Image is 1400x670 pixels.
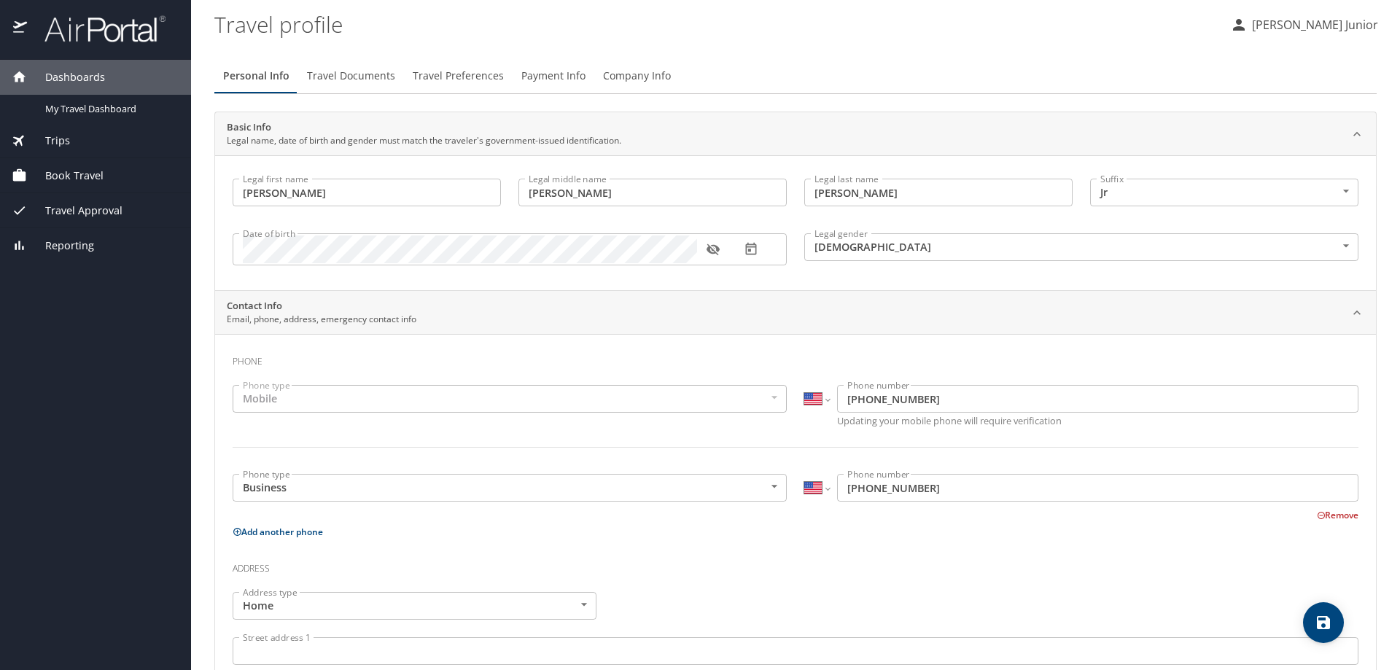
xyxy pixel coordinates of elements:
span: Company Info [603,67,671,85]
div: Basic InfoLegal name, date of birth and gender must match the traveler's government-issued identi... [215,155,1376,290]
div: [DEMOGRAPHIC_DATA] [804,233,1358,261]
p: Updating your mobile phone will require verification [837,416,1358,426]
h1: Travel profile [214,1,1218,47]
div: Profile [214,58,1377,93]
button: Add another phone [233,526,323,538]
span: Trips [27,133,70,149]
h2: Basic Info [227,120,621,135]
div: Jr [1090,179,1358,206]
button: [PERSON_NAME] Junior [1224,12,1384,38]
h3: Phone [233,346,1358,370]
p: Legal name, date of birth and gender must match the traveler's government-issued identification. [227,134,621,147]
div: Business [233,474,787,502]
div: Mobile [233,385,787,413]
span: Dashboards [27,69,105,85]
span: Personal Info [223,67,289,85]
span: Travel Preferences [413,67,504,85]
button: save [1303,602,1344,643]
p: Email, phone, address, emergency contact info [227,313,416,326]
span: Travel Approval [27,203,122,219]
span: Reporting [27,238,94,254]
span: Payment Info [521,67,586,85]
div: Contact InfoEmail, phone, address, emergency contact info [215,291,1376,335]
img: airportal-logo.png [28,15,166,43]
div: Basic InfoLegal name, date of birth and gender must match the traveler's government-issued identi... [215,112,1376,156]
span: My Travel Dashboard [45,102,174,116]
h2: Contact Info [227,299,416,313]
div: Home [233,592,596,620]
p: [PERSON_NAME] Junior [1248,16,1378,34]
span: Book Travel [27,168,104,184]
img: icon-airportal.png [13,15,28,43]
span: Travel Documents [307,67,395,85]
h3: Address [233,553,1358,577]
button: Remove [1317,509,1358,521]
